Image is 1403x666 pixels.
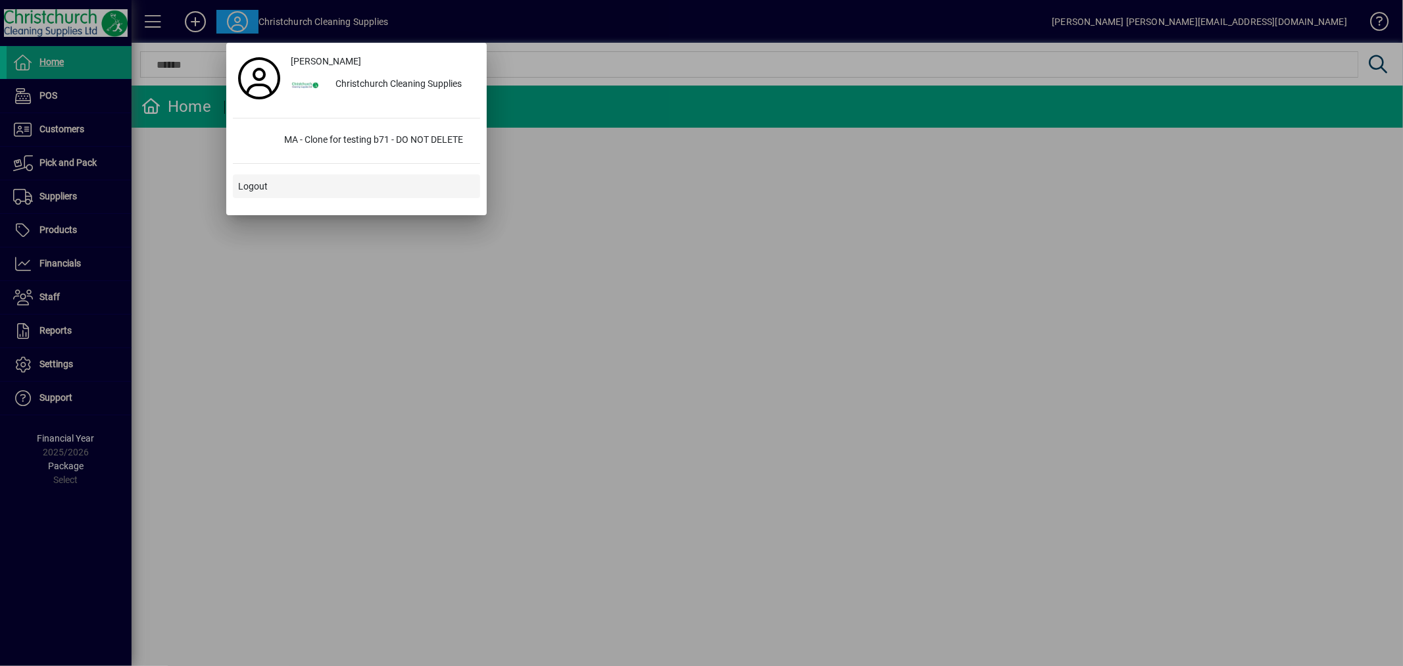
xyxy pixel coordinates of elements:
[325,73,480,97] div: Christchurch Cleaning Supplies
[285,73,480,97] button: Christchurch Cleaning Supplies
[233,129,480,153] button: MA - Clone for testing b71 - DO NOT DELETE
[291,55,361,68] span: [PERSON_NAME]
[233,66,285,90] a: Profile
[274,129,480,153] div: MA - Clone for testing b71 - DO NOT DELETE
[233,174,480,198] button: Logout
[238,180,268,193] span: Logout
[285,49,480,73] a: [PERSON_NAME]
